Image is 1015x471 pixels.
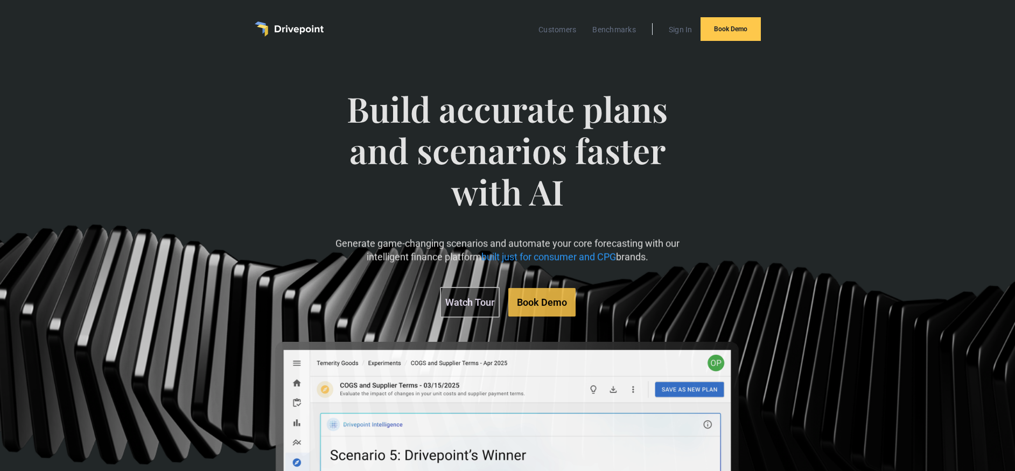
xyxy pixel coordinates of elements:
span: Build accurate plans and scenarios faster with AI [333,88,683,234]
a: Book Demo [508,288,575,317]
p: Generate game-changing scenarios and automate your core forecasting with our intelligent finance ... [333,237,683,264]
a: Sign In [663,23,698,37]
a: Customers [533,23,582,37]
a: Book Demo [701,17,761,41]
a: Benchmarks [587,23,641,37]
a: Watch Tour [439,287,499,318]
span: built just for consumer and CPG [481,251,616,263]
a: home [255,22,324,37]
